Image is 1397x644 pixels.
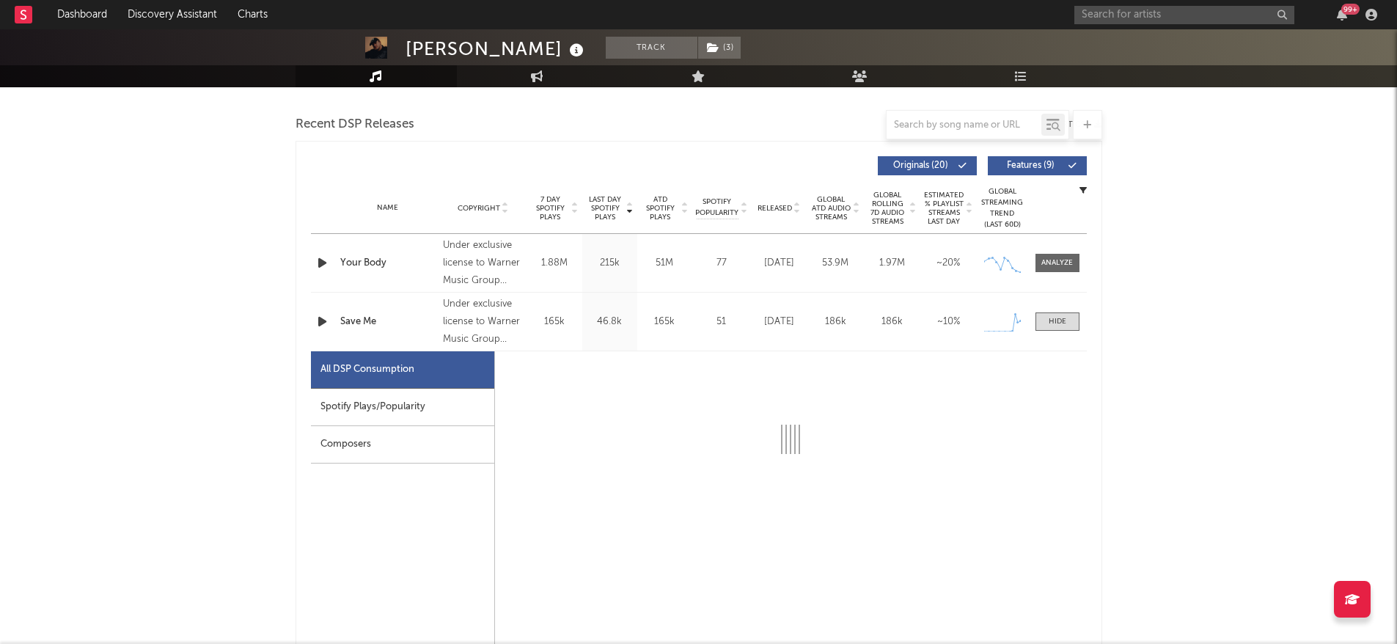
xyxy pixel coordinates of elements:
div: 1.88M [531,256,579,271]
span: 7 Day Spotify Plays [531,195,570,222]
span: ( 3 ) [697,37,741,59]
div: [DATE] [755,256,804,271]
input: Search for artists [1074,6,1294,24]
div: 99 + [1341,4,1360,15]
div: 186k [811,315,860,329]
span: Global Rolling 7D Audio Streams [868,191,908,226]
div: 165k [641,315,689,329]
span: Spotify Popularity [695,197,738,219]
div: ~ 20 % [924,256,973,271]
button: Features(9) [988,156,1087,175]
div: Name [340,202,436,213]
div: 186k [868,315,917,329]
span: ATD Spotify Plays [641,195,680,222]
div: [DATE] [755,315,804,329]
button: Track [606,37,697,59]
div: [PERSON_NAME] [406,37,587,61]
span: Released [758,204,792,213]
div: Under exclusive license to Warner Music Group Germany Holding GmbH, © 2025 [PERSON_NAME] [443,237,523,290]
div: 51M [641,256,689,271]
div: All DSP Consumption [311,351,494,389]
a: Save Me [340,315,436,329]
div: 53.9M [811,256,860,271]
span: Global ATD Audio Streams [811,195,851,222]
span: Last Day Spotify Plays [586,195,625,222]
div: 215k [586,256,634,271]
div: Spotify Plays/Popularity [311,389,494,426]
div: Composers [311,426,494,464]
input: Search by song name or URL [887,120,1041,131]
button: (3) [698,37,741,59]
span: Originals ( 20 ) [887,161,955,170]
div: 51 [696,315,747,329]
div: 46.8k [586,315,634,329]
div: All DSP Consumption [320,361,414,378]
div: Global Streaming Trend (Last 60D) [980,186,1024,230]
button: Originals(20) [878,156,977,175]
div: 1.97M [868,256,917,271]
div: ~ 10 % [924,315,973,329]
div: Under exclusive license to Warner Music Group Germany Holding GmbH, © 2025 [PERSON_NAME] [443,296,523,348]
span: Estimated % Playlist Streams Last Day [924,191,964,226]
span: Features ( 9 ) [997,161,1065,170]
span: Copyright [458,204,500,213]
div: 165k [531,315,579,329]
div: 77 [696,256,747,271]
button: 99+ [1337,9,1347,21]
a: Your Body [340,256,436,271]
